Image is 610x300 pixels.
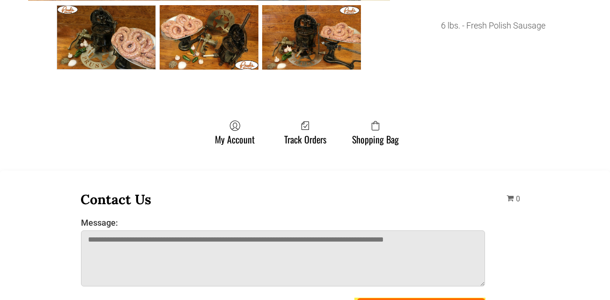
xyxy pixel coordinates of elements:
[160,5,258,70] a: “Da” Best Fresh Polish Wedding Sausage002 1
[516,194,520,203] span: 0
[405,19,582,32] p: 6 lbs. - Fresh Polish Sausage
[210,120,259,145] a: My Account
[347,120,404,145] a: Shopping Bag
[57,5,155,70] a: 6 lbs - “Da” Best Fresh Polish Wedding Sausage 0
[81,218,485,228] label: Message:
[81,191,486,208] h3: Contact Us
[262,5,361,70] a: “Da” Best Fresh Polish Wedding Sausage003 2
[279,120,331,145] a: Track Orders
